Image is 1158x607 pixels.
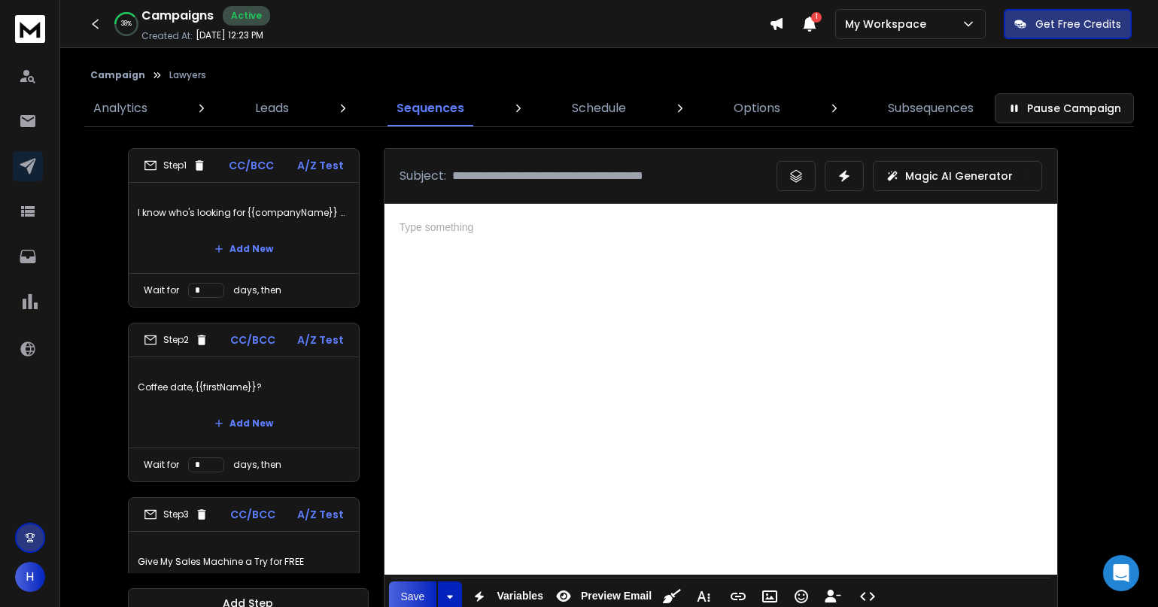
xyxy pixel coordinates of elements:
p: Options [734,99,780,117]
p: I know who's looking for {{companyName}} by name, right now [138,192,350,234]
p: CC/BCC [230,332,275,348]
p: CC/BCC [230,507,275,522]
a: Subsequences [879,90,983,126]
p: CC/BCC [229,158,274,173]
div: Step 2 [144,333,208,347]
button: Add New [202,234,285,264]
span: Preview Email [578,590,655,602]
p: A/Z Test [297,332,344,348]
p: Give My Sales Machine a Try for FREE [138,541,350,583]
a: Analytics [84,90,157,126]
p: Coffee date, {{firstName}}? [138,366,350,408]
p: Analytics [93,99,147,117]
a: Leads [246,90,298,126]
button: Add New [202,408,285,439]
p: Wait for [144,459,179,471]
p: Subsequences [888,99,974,117]
p: Get Free Credits [1035,17,1121,32]
p: Sequences [397,99,464,117]
p: Wait for [144,284,179,296]
p: [DATE] 12:23 PM [196,29,263,41]
p: 38 % [121,20,132,29]
a: Sequences [388,90,473,126]
div: Step 1 [144,159,206,172]
p: days, then [233,459,281,471]
a: Options [725,90,789,126]
p: My Workspace [845,17,932,32]
a: Schedule [563,90,635,126]
button: H [15,562,45,592]
p: Created At: [141,30,193,42]
button: Pause Campaign [995,93,1134,123]
span: 1 [811,12,822,23]
button: Get Free Credits [1004,9,1132,39]
div: Open Intercom Messenger [1103,555,1139,591]
button: Magic AI Generator [873,161,1042,191]
p: Lawyers [169,69,206,81]
div: Active [223,6,270,26]
li: Step2CC/BCCA/Z TestCoffee date, {{firstName}}?Add NewWait fordays, then [128,323,360,482]
p: days, then [233,284,281,296]
li: Step1CC/BCCA/Z TestI know who's looking for {{companyName}} by name, right nowAdd NewWait fordays... [128,148,360,308]
p: A/Z Test [297,507,344,522]
h1: Campaigns [141,7,214,25]
p: Schedule [572,99,626,117]
button: Campaign [90,69,145,81]
p: Leads [255,99,289,117]
p: Subject: [400,167,446,185]
img: logo [15,15,45,43]
p: A/Z Test [297,158,344,173]
div: Step 3 [144,508,208,521]
span: Variables [494,590,546,602]
p: Magic AI Generator [905,168,1013,184]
